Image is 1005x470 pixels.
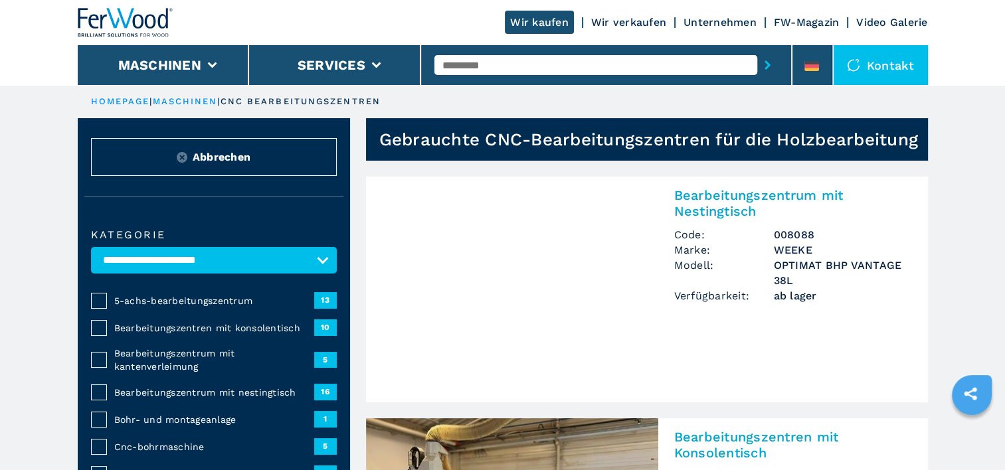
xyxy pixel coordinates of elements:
a: Wir verkaufen [591,16,666,29]
span: Verfügbarkeit: [674,288,774,303]
span: Bearbeitungszentrum mit kantenverleimung [114,347,314,373]
span: Bearbeitungszentren mit konsolentisch [114,321,314,335]
h2: Bearbeitungszentren mit Konsolentisch [674,429,912,461]
p: cnc bearbeitungszentren [221,96,381,108]
a: Unternehmen [684,16,757,29]
button: Services [298,57,365,73]
img: Ferwood [78,8,173,37]
img: Reset [177,152,187,163]
span: 10 [314,319,337,335]
h3: WEEKE [774,242,912,258]
h3: OPTIMAT BHP VANTAGE 38L [774,258,912,288]
span: Cnc-bohrmaschine [114,440,314,453]
span: | [217,96,220,106]
span: 5-achs-bearbeitungszentrum [114,294,314,307]
button: ResetAbbrechen [91,138,337,176]
span: Abbrechen [193,149,250,165]
span: 13 [314,292,337,308]
span: | [149,96,152,106]
span: Modell: [674,258,774,288]
span: Bearbeitungszentrum mit nestingtisch [114,386,314,399]
span: 16 [314,384,337,400]
span: Code: [674,227,774,242]
a: sharethis [954,377,987,410]
iframe: Chat [949,410,995,460]
div: Kontakt [834,45,928,85]
span: Marke: [674,242,774,258]
span: 5 [314,352,337,368]
span: Bohr- und montageanlage [114,413,314,426]
a: HOMEPAGE [91,96,150,106]
a: FW-Magazin [774,16,840,29]
label: Kategorie [91,230,337,240]
a: Bearbeitungszentrum mit NestingtischCode:008088Marke:WEEKEModell:OPTIMAT BHP VANTAGE 38LVerfügbar... [366,177,928,402]
span: 5 [314,438,337,454]
button: Maschinen [118,57,201,73]
h3: 008088 [774,227,912,242]
a: Video Galerie [856,16,927,29]
span: 1 [314,411,337,427]
h1: Gebrauchte CNC-Bearbeitungszentren für die Holzbearbeitung [379,129,919,150]
a: Wir kaufen [505,11,574,34]
span: ab lager [774,288,912,303]
button: submit-button [757,50,778,80]
h2: Bearbeitungszentrum mit Nestingtisch [674,187,912,219]
a: maschinen [153,96,218,106]
img: Kontakt [847,58,860,72]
